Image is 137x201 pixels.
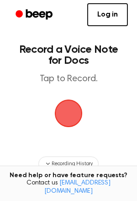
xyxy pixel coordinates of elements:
p: Tap to Record. [16,73,121,85]
a: Beep [9,6,61,24]
img: Beep Logo [55,100,82,127]
h1: Record a Voice Note for Docs [16,44,121,66]
span: Recording History [52,160,93,168]
button: Recording History [38,156,99,171]
a: [EMAIL_ADDRESS][DOMAIN_NAME] [44,180,111,195]
span: Contact us [5,179,132,195]
a: Log in [87,3,128,26]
